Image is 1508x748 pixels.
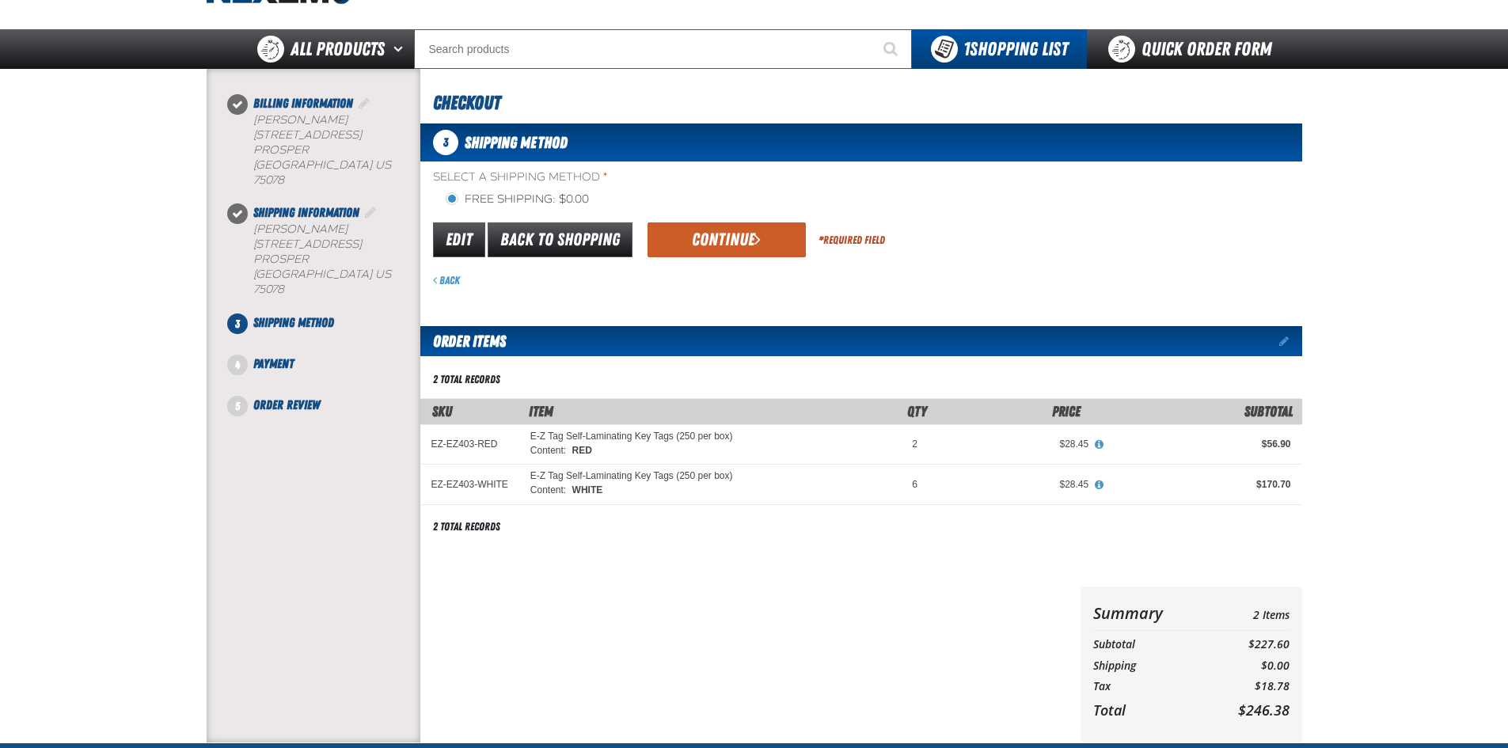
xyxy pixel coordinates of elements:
[446,192,589,207] label: Free Shipping: $0.00
[1093,599,1206,627] th: Summary
[963,38,1068,60] span: Shopping List
[530,484,568,496] span: Content:
[1111,438,1290,450] div: $56.90
[414,29,912,69] input: Search
[530,445,568,456] span: Content:
[1093,634,1206,655] th: Subtotal
[912,479,917,490] span: 6
[465,133,568,152] span: Shipping Method
[227,313,248,334] span: 3
[433,92,500,114] span: Checkout
[253,128,362,142] span: [STREET_ADDRESS]
[253,158,372,172] span: [GEOGRAPHIC_DATA]
[940,438,1088,450] div: $28.45
[819,233,885,248] div: Required Field
[226,94,420,415] nav: Checkout steps. Current step is Shipping Method. Step 3 of 5
[433,170,1302,185] span: Select a Shipping Method
[237,94,420,203] li: Billing Information. Step 1 of 5. Completed
[253,356,294,371] span: Payment
[253,222,348,236] span: [PERSON_NAME]
[237,355,420,396] li: Payment. Step 4 of 5. Not Completed
[253,173,284,187] bdo: 75078
[1088,478,1109,492] button: View All Prices for E-Z Tag Self-Laminating Key Tags (250 per box)
[433,274,460,287] a: Back
[253,113,348,127] span: [PERSON_NAME]
[529,403,553,420] span: Item
[446,192,458,205] input: Free Shipping: $0.00
[253,143,309,157] span: PROSPER
[963,38,970,60] strong: 1
[420,465,519,504] td: EZ-EZ403-WHITE
[227,355,248,375] span: 4
[1238,701,1290,720] span: $246.38
[1244,403,1293,420] span: Subtotal
[530,471,733,482] a: E-Z Tag Self-Laminating Key Tags (250 per box)
[1052,403,1081,420] span: Price
[237,203,420,313] li: Shipping Information. Step 2 of 5. Completed
[388,29,414,69] button: Open All Products pages
[940,478,1088,491] div: $28.45
[253,237,362,251] span: [STREET_ADDRESS]
[253,96,353,111] span: Billing Information
[291,35,385,63] span: All Products
[253,268,372,281] span: [GEOGRAPHIC_DATA]
[253,252,309,266] span: PROSPER
[1093,697,1206,723] th: Total
[420,326,506,356] h2: Order Items
[253,205,359,220] span: Shipping Information
[1111,478,1290,491] div: $170.70
[1087,29,1301,69] a: Quick Order Form
[356,96,372,111] a: Edit Billing Information
[420,424,519,464] td: EZ-EZ403-RED
[648,222,806,257] button: Continue
[530,431,733,442] a: E-Z Tag Self-Laminating Key Tags (250 per box)
[907,403,927,420] span: Qty
[433,519,500,534] div: 2 total records
[253,283,284,296] bdo: 75078
[433,222,485,257] a: Edit
[571,445,592,456] span: RED
[571,484,603,496] span: WHITE
[433,372,500,387] div: 2 total records
[253,315,334,330] span: Shipping Method
[1093,655,1206,677] th: Shipping
[363,205,378,220] a: Edit Shipping Information
[433,130,458,155] span: 3
[375,158,391,172] span: US
[237,396,420,415] li: Order Review. Step 5 of 5. Not Completed
[1206,599,1289,627] td: 2 Items
[1093,676,1206,697] th: Tax
[237,313,420,355] li: Shipping Method. Step 3 of 5. Not Completed
[1206,676,1289,697] td: $18.78
[1206,655,1289,677] td: $0.00
[1088,438,1109,452] button: View All Prices for E-Z Tag Self-Laminating Key Tags (250 per box)
[1279,336,1302,347] a: Edit items
[432,403,452,420] a: SKU
[227,396,248,416] span: 5
[488,222,632,257] a: Back to Shopping
[912,439,917,450] span: 2
[872,29,912,69] button: Start Searching
[912,29,1087,69] button: You have 1 Shopping List. Open to view details
[375,268,391,281] span: US
[253,397,320,412] span: Order Review
[1206,634,1289,655] td: $227.60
